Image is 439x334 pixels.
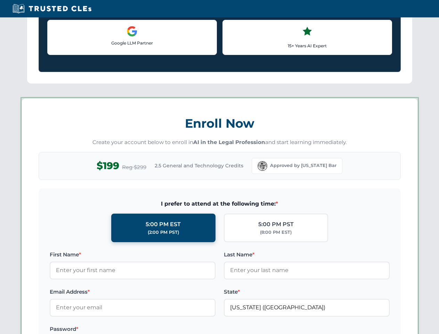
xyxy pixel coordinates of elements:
p: 15+ Years AI Expert [228,42,386,49]
label: State [224,288,390,296]
label: Email Address [50,288,216,296]
img: Florida Bar [258,161,267,171]
input: Enter your email [50,299,216,316]
input: Florida (FL) [224,299,390,316]
div: (2:00 PM PST) [148,229,179,236]
p: Create your account below to enroll in and start learning immediately. [39,138,401,146]
img: Trusted CLEs [10,3,94,14]
span: 2.5 General and Technology Credits [155,162,243,169]
label: Last Name [224,250,390,259]
div: 5:00 PM PST [258,220,294,229]
img: Google [127,26,138,37]
strong: AI in the Legal Profession [193,139,265,145]
label: First Name [50,250,216,259]
span: Reg $299 [122,163,146,172]
span: $199 [97,158,119,174]
label: Password [50,325,216,333]
input: Enter your last name [224,262,390,279]
p: Google LLM Partner [53,40,211,46]
input: Enter your first name [50,262,216,279]
div: 5:00 PM EST [146,220,181,229]
div: (8:00 PM EST) [260,229,292,236]
span: I prefer to attend at the following time: [50,199,390,208]
h3: Enroll Now [39,112,401,134]
span: Approved by [US_STATE] Bar [270,162,336,169]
